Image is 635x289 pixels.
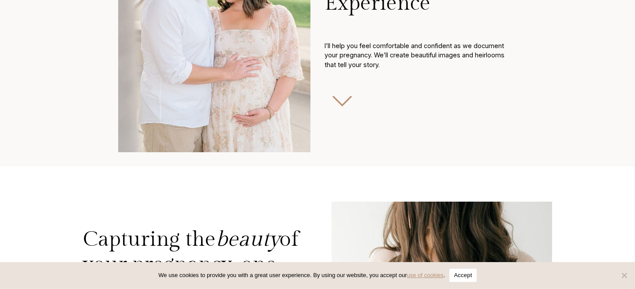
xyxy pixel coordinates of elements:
span: No [620,271,628,280]
span: We use cookies to provide you with a great user experience. By using our website, you accept our . [158,271,445,280]
p: I’ll help you feel comfortable and confident as we document your pregnancy. We’ll create beautifu... [325,41,517,70]
em: beauty [216,227,280,252]
button: Accept [449,269,476,282]
a: use of cookies [407,272,444,278]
